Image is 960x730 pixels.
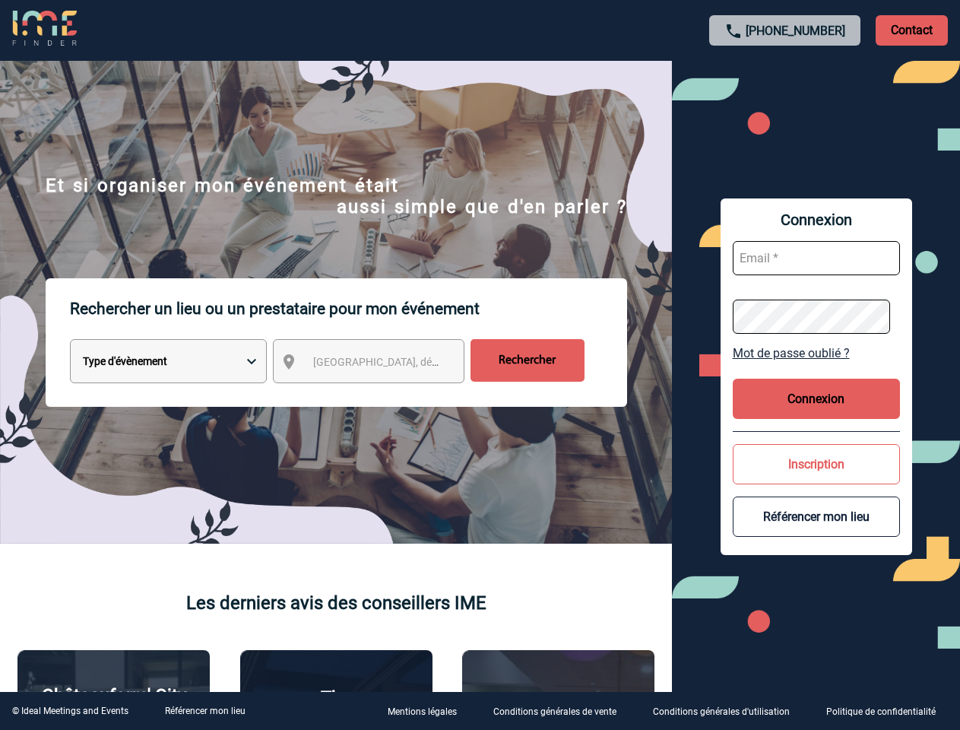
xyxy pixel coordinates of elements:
p: Contact [876,15,948,46]
input: Email * [733,241,900,275]
div: © Ideal Meetings and Events [12,706,128,716]
a: Mentions légales [375,704,481,719]
p: Mentions légales [388,707,457,718]
a: [PHONE_NUMBER] [746,24,845,38]
img: call-24-px.png [724,22,743,40]
a: Référencer mon lieu [165,706,246,716]
a: Mot de passe oublié ? [733,346,900,360]
button: Inscription [733,444,900,484]
span: Connexion [733,211,900,229]
p: Rechercher un lieu ou un prestataire pour mon événement [70,278,627,339]
a: Conditions générales de vente [481,704,641,719]
span: [GEOGRAPHIC_DATA], département, région... [313,356,524,368]
p: Conditions générales d'utilisation [653,707,790,718]
p: Politique de confidentialité [826,707,936,718]
button: Connexion [733,379,900,419]
p: Agence 2ISD [506,689,610,710]
p: Châteauform' City [GEOGRAPHIC_DATA] [26,685,201,728]
button: Référencer mon lieu [733,497,900,537]
a: Conditions générales d'utilisation [641,704,814,719]
input: Rechercher [470,339,585,382]
a: Politique de confidentialité [814,704,960,719]
p: Conditions générales de vente [493,707,616,718]
p: The [GEOGRAPHIC_DATA] [249,687,424,730]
